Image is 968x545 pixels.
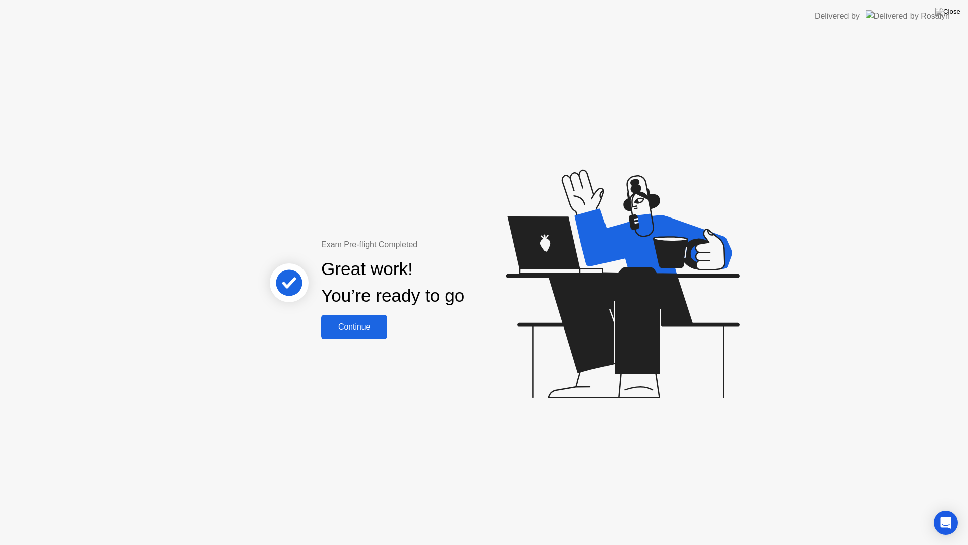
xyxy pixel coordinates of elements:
img: Close [935,8,960,16]
div: Exam Pre-flight Completed [321,239,529,251]
button: Continue [321,315,387,339]
div: Delivered by [815,10,860,22]
div: Great work! You’re ready to go [321,256,464,309]
div: Continue [324,322,384,332]
img: Delivered by Rosalyn [866,10,950,22]
div: Open Intercom Messenger [934,511,958,535]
